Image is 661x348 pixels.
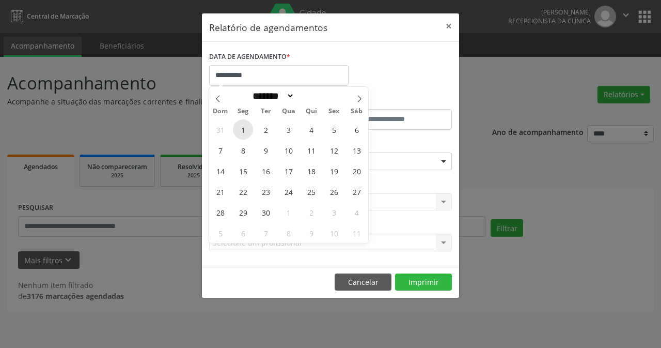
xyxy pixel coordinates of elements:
span: Setembro 22, 2025 [233,181,253,202]
span: Outubro 6, 2025 [233,223,253,243]
button: Imprimir [395,274,452,291]
span: Outubro 7, 2025 [256,223,276,243]
span: Setembro 25, 2025 [301,181,321,202]
span: Sex [323,108,345,115]
button: Cancelar [335,274,391,291]
span: Outubro 10, 2025 [324,223,344,243]
span: Setembro 3, 2025 [278,119,298,140]
span: Outubro 8, 2025 [278,223,298,243]
span: Outubro 1, 2025 [278,202,298,222]
span: Setembro 2, 2025 [256,119,276,140]
span: Setembro 10, 2025 [278,140,298,160]
span: Sáb [345,108,368,115]
span: Setembro 24, 2025 [278,181,298,202]
span: Setembro 21, 2025 [210,181,230,202]
span: Setembro 23, 2025 [256,181,276,202]
span: Agosto 31, 2025 [210,119,230,140]
span: Setembro 4, 2025 [301,119,321,140]
input: Year [294,90,328,101]
span: Setembro 18, 2025 [301,161,321,181]
span: Setembro 27, 2025 [347,181,367,202]
select: Month [249,90,294,101]
span: Qui [300,108,323,115]
span: Setembro 13, 2025 [347,140,367,160]
span: Setembro 8, 2025 [233,140,253,160]
span: Setembro 11, 2025 [301,140,321,160]
span: Dom [209,108,232,115]
span: Outubro 4, 2025 [347,202,367,222]
span: Setembro 9, 2025 [256,140,276,160]
button: Close [438,13,459,39]
span: Setembro 15, 2025 [233,161,253,181]
span: Setembro 6, 2025 [347,119,367,140]
span: Outubro 9, 2025 [301,223,321,243]
span: Setembro 26, 2025 [324,181,344,202]
span: Setembro 17, 2025 [278,161,298,181]
span: Setembro 5, 2025 [324,119,344,140]
span: Setembro 20, 2025 [347,161,367,181]
span: Outubro 3, 2025 [324,202,344,222]
span: Setembro 1, 2025 [233,119,253,140]
span: Ter [255,108,277,115]
span: Setembro 12, 2025 [324,140,344,160]
h5: Relatório de agendamentos [209,21,327,34]
span: Qua [277,108,300,115]
span: Setembro 19, 2025 [324,161,344,181]
span: Setembro 29, 2025 [233,202,253,222]
span: Outubro 2, 2025 [301,202,321,222]
span: Setembro 14, 2025 [210,161,230,181]
label: DATA DE AGENDAMENTO [209,49,290,65]
span: Seg [232,108,255,115]
label: ATÉ [333,93,452,109]
span: Setembro 7, 2025 [210,140,230,160]
span: Setembro 28, 2025 [210,202,230,222]
span: Outubro 11, 2025 [347,223,367,243]
span: Outubro 5, 2025 [210,223,230,243]
span: Setembro 30, 2025 [256,202,276,222]
span: Setembro 16, 2025 [256,161,276,181]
